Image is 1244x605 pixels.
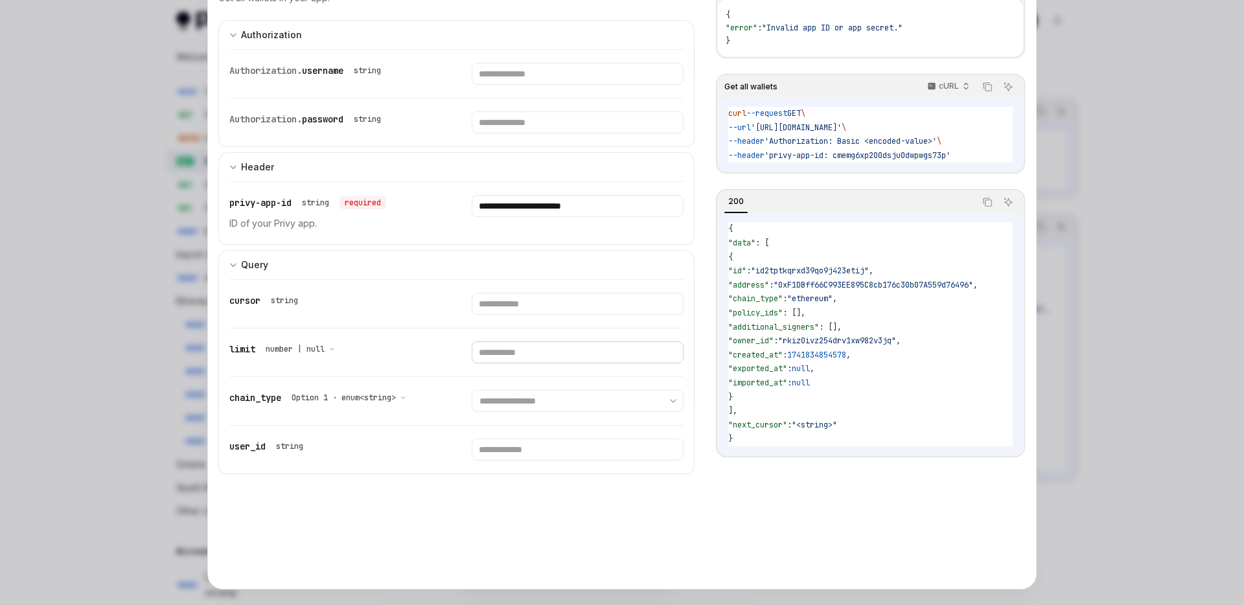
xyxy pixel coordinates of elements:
[792,420,837,430] span: "<string>"
[757,23,762,33] span: :
[819,322,842,332] span: : [],
[792,378,810,388] span: null
[229,197,292,209] span: privy-app-id
[728,378,787,388] span: "imported_at"
[726,36,730,46] span: }
[746,108,787,119] span: --request
[728,122,751,133] span: --url
[778,336,896,346] span: "rkiz0ivz254drv1xw982v3jq"
[229,440,266,452] span: user_id
[728,238,755,248] span: "data"
[755,238,769,248] span: : [
[724,194,748,209] div: 200
[728,108,746,119] span: curl
[833,293,837,304] span: ,
[340,196,386,209] div: required
[241,257,268,273] div: Query
[266,344,325,354] span: number | null
[728,280,769,290] span: "address"
[229,113,302,125] span: Authorization.
[218,152,695,181] button: expand input section
[979,78,996,95] button: Copy the contents from the code block
[229,295,260,306] span: cursor
[920,76,975,98] button: cURL
[728,266,746,276] span: "id"
[728,350,783,360] span: "created_at"
[787,378,792,388] span: :
[787,108,801,119] span: GET
[1000,78,1017,95] button: Ask AI
[869,266,873,276] span: ,
[229,439,308,454] div: user_id
[979,194,996,211] button: Copy the contents from the code block
[751,266,869,276] span: "id2tptkqrxd39qo9j423etij"
[229,392,281,404] span: chain_type
[229,341,340,357] div: limit
[229,343,255,355] span: limit
[229,390,411,405] div: chain_type
[801,108,805,119] span: \
[218,250,695,279] button: expand input section
[724,82,777,92] span: Get all wallets
[726,10,730,20] span: {
[728,433,733,444] span: }
[266,343,335,356] button: number | null
[292,391,406,404] button: Option 1 · enum<string>
[728,363,787,374] span: "exported_at"
[302,65,343,76] span: username
[302,113,343,125] span: password
[728,322,819,332] span: "additional_signers"
[774,280,973,290] span: "0xF1DBff66C993EE895C8cb176c30b07A559d76496"
[728,405,737,416] span: ],
[792,363,810,374] span: null
[241,27,302,43] div: Authorization
[783,293,787,304] span: :
[728,252,733,262] span: {
[973,280,978,290] span: ,
[292,393,396,403] span: Option 1 · enum<string>
[728,308,783,318] span: "policy_ids"
[896,336,901,346] span: ,
[751,122,842,133] span: '[URL][DOMAIN_NAME]'
[728,136,765,146] span: --header
[787,363,792,374] span: :
[769,280,774,290] span: :
[939,81,959,91] p: cURL
[762,23,903,33] span: "Invalid app ID or app secret."
[726,23,757,33] span: "error"
[218,20,695,49] button: expand input section
[787,350,846,360] span: 1741834854578
[229,195,386,211] div: privy-app-id
[774,336,778,346] span: :
[846,350,851,360] span: ,
[728,293,783,304] span: "chain_type"
[728,223,733,234] span: {
[241,159,274,175] div: Header
[728,392,733,402] span: }
[229,111,386,127] div: Authorization.password
[787,293,833,304] span: "ethereum"
[842,122,846,133] span: \
[810,363,814,374] span: ,
[746,266,751,276] span: :
[1000,194,1017,211] button: Ask AI
[765,136,937,146] span: 'Authorization: Basic <encoded-value>'
[937,136,941,146] span: \
[728,150,765,161] span: --header
[783,308,805,318] span: : [],
[229,65,302,76] span: Authorization.
[728,336,774,346] span: "owner_id"
[787,420,792,430] span: :
[728,420,787,430] span: "next_cursor"
[229,63,386,78] div: Authorization.username
[765,150,950,161] span: 'privy-app-id: cmemg6xp200dsju0dwpwgs73p'
[783,350,787,360] span: :
[229,293,303,308] div: cursor
[229,216,441,231] p: ID of your Privy app.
